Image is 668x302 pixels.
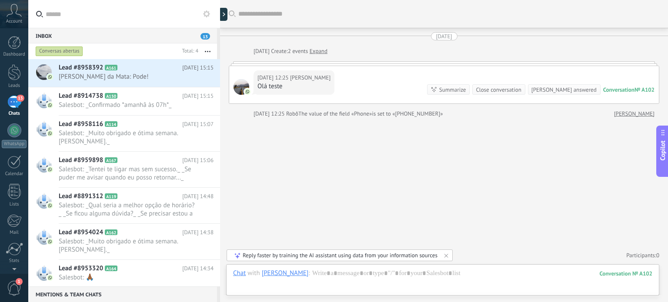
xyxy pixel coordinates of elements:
span: 0 [656,252,659,259]
span: Salesbot: 🙏🏾 [59,273,197,282]
span: with [247,269,260,278]
span: A167 [105,157,117,163]
span: A164 [105,265,117,271]
a: Expand [310,47,327,56]
span: 1 [16,278,23,285]
div: [DATE] 12:25 [254,110,286,118]
a: Lead #8954024 A162 [DATE] 14:38 Salesbot: _Muito obrigado e ótima semana. [PERSON_NAME]._ [28,224,220,259]
img: com.amocrm.amocrmwa.svg [47,202,53,209]
span: [DATE] 15:07 [182,120,214,129]
span: [PERSON_NAME] da Mata: Pode! [59,73,197,81]
img: com.amocrm.amocrmwa.svg [47,102,53,108]
a: Lead #8953320 A164 [DATE] 14:34 Salesbot: 🙏🏾 [28,260,220,288]
div: Close conversation [476,86,521,94]
div: Create: [254,47,327,56]
div: [DATE] [436,32,452,40]
div: Reply faster by training the AI assistant using data from your information sources [243,252,438,259]
div: [DATE] [254,47,271,56]
div: Calendar [2,171,27,177]
a: Lead #8891312 A119 [DATE] 14:48 Salesbot: _Qual seria a melhor opção de horário?_ _Se ficou algum... [28,188,220,223]
img: com.amocrm.amocrmwa.svg [47,239,53,245]
div: [DATE] 12:25 [257,73,290,82]
span: A162 [105,229,117,235]
span: Salesbot: _Muito obrigado e ótima semana. [PERSON_NAME]._ [59,129,197,146]
div: Show [219,8,227,21]
span: Larissa Manso [234,79,249,95]
div: Larissa Manso [262,269,309,277]
span: A150 [105,93,117,99]
img: com.amocrm.amocrmwa.svg [244,89,250,95]
span: Lead #8914738 [59,92,103,100]
img: com.amocrm.amocrmwa.svg [47,130,53,136]
span: Copilot [658,140,667,160]
div: [PERSON_NAME] answered [531,86,597,94]
div: № A102 [635,86,655,93]
span: [DATE] 15:15 [182,63,214,72]
div: Summarize [439,86,466,94]
span: Account [6,19,22,24]
span: Lead #8891312 [59,192,103,201]
span: Salesbot: _Muito obrigado e ótima semana. [PERSON_NAME]._ [59,237,197,254]
span: [DATE] 15:06 [182,156,214,165]
span: Larissa Manso [290,73,331,82]
span: [DATE] 14:38 [182,228,214,237]
span: A114 [105,121,117,127]
a: Lead #8914738 A150 [DATE] 15:15 Salesbot: _Confirmado *amanhã às 07h*_ [28,87,220,115]
div: Mentions & Team chats [28,286,217,302]
div: Conversation [603,86,635,93]
span: [DATE] 15:15 [182,92,214,100]
span: Lead #8959898 [59,156,103,165]
span: A119 [105,193,117,199]
span: Lead #8958116 [59,120,103,129]
span: 13 [17,95,24,102]
span: 13 [200,33,210,40]
span: Salesbot: _Tentei te ligar mas sem sucesso._ _Se puder me avisar quando eu posso retornar..._ [59,165,197,182]
div: Dashboard [2,52,27,57]
span: Lead #8953320 [59,264,103,273]
div: Lists [2,202,27,207]
span: Salesbot: _Confirmado *amanhã às 07h*_ [59,101,197,109]
span: A161 [105,65,117,70]
a: Lead #8959898 A167 [DATE] 15:06 Salesbot: _Tentei te ligar mas sem sucesso._ _Se puder me avisar ... [28,152,220,187]
span: Robô [286,110,298,117]
div: Olá teste [257,82,331,91]
span: Lead #8954024 [59,228,103,237]
button: More [198,43,217,59]
span: The value of the field «Phone» [298,110,372,118]
span: Lead #8958392 [59,63,103,72]
span: is set to «[PHONE_NUMBER]» [372,110,443,118]
div: WhatsApp [2,140,27,148]
span: [DATE] 14:34 [182,264,214,273]
img: com.amocrm.amocrmwa.svg [47,275,53,281]
span: 2 events [288,47,308,56]
div: Inbox [28,28,217,43]
a: Participants:0 [626,252,659,259]
img: com.amocrm.amocrmwa.svg [47,74,53,80]
div: 102 [599,270,652,277]
div: Stats [2,258,27,264]
div: Total: 4 [179,47,198,56]
img: com.amocrm.amocrmwa.svg [47,166,53,173]
a: [PERSON_NAME] [614,110,655,118]
div: Mail [2,230,27,236]
div: Conversas abertas [36,46,83,56]
div: Chats [2,111,27,116]
a: Lead #8958116 A114 [DATE] 15:07 Salesbot: _Muito obrigado e ótima semana. [PERSON_NAME]._ [28,116,220,151]
span: Salesbot: _Qual seria a melhor opção de horário?_ _Se ficou alguma dúvida?_ _Se precisar estou a ... [59,201,197,218]
span: [DATE] 14:48 [182,192,214,201]
span: : [308,269,310,278]
div: Leads [2,83,27,89]
a: Lead #8958392 A161 [DATE] 15:15 [PERSON_NAME] da Mata: Pode! [28,59,220,87]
